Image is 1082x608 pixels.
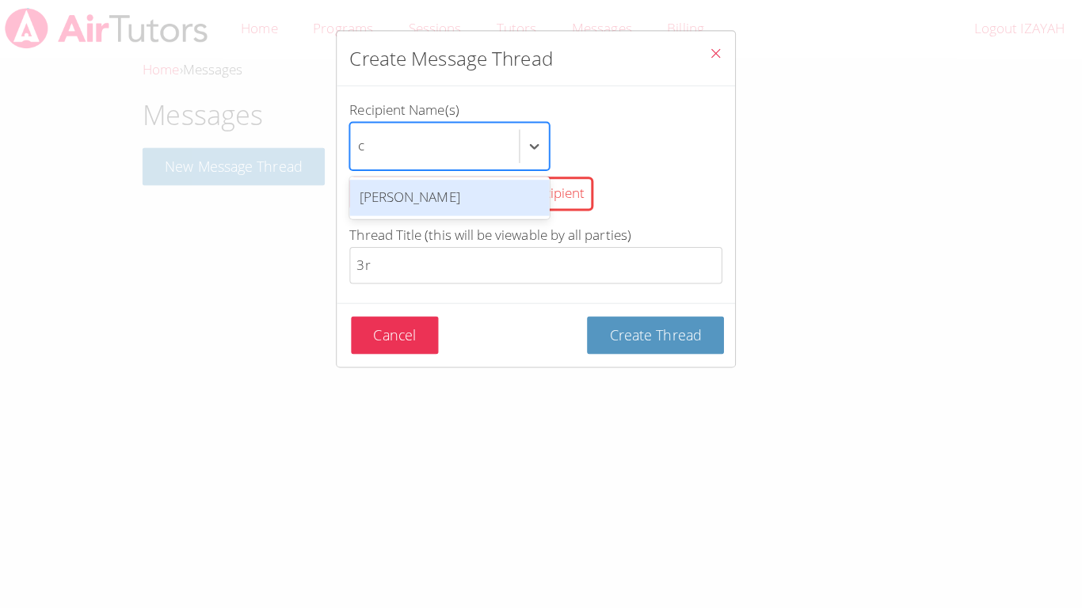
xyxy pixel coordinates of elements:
span: Thread Title (this will be viewable by all parties) [356,223,635,241]
button: Create Thread [592,313,727,351]
input: Thread Title (this will be viewable by all parties) [356,245,726,282]
h2: Create Message Thread [356,44,558,72]
div: [PERSON_NAME] [356,178,554,214]
input: Recipient Name(s)You must select at least one recipient [365,127,373,163]
button: Cancel [358,313,444,351]
span: Create Thread [614,322,705,341]
span: Recipient Name(s) [356,100,465,118]
button: Close [699,31,738,79]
